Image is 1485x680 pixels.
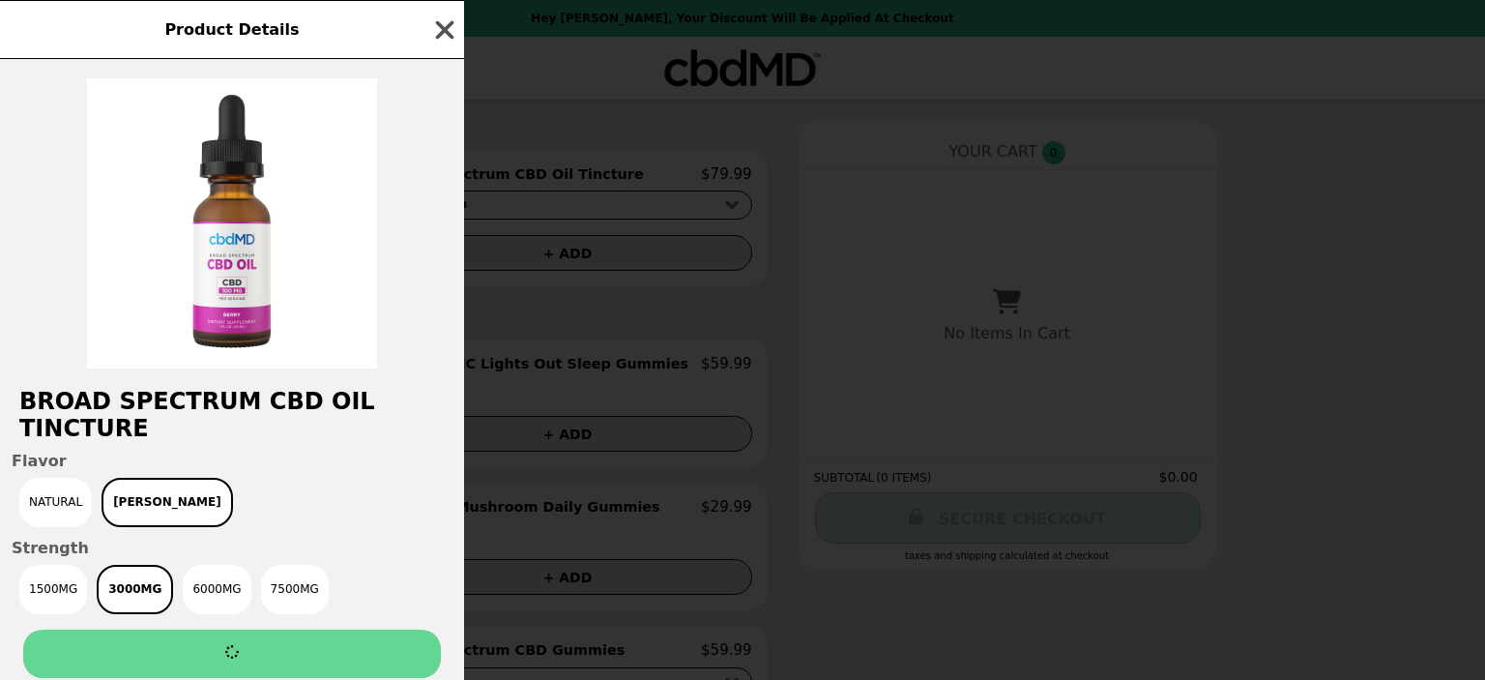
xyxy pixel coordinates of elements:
[97,565,173,614] button: 3000MG
[12,452,452,470] span: Flavor
[19,565,87,614] button: 1500MG
[261,565,329,614] button: 7500MG
[87,78,377,369] img: Berry / 3000MG
[102,478,233,527] button: [PERSON_NAME]
[12,539,452,557] span: Strength
[19,478,92,527] button: Natural
[183,565,250,614] button: 6000MG
[164,20,299,39] span: Product Details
